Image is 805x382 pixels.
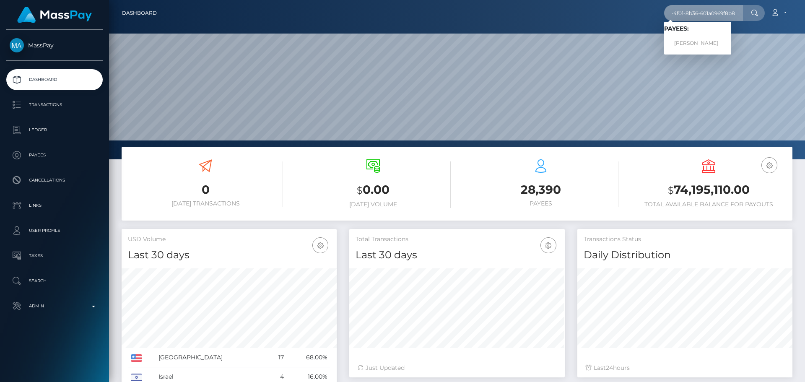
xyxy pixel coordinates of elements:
[10,300,99,312] p: Admin
[10,124,99,136] p: Ledger
[131,354,142,362] img: US.png
[631,182,786,199] h3: 74,195,110.00
[10,249,99,262] p: Taxes
[584,248,786,262] h4: Daily Distribution
[6,94,103,115] a: Transactions
[358,364,556,372] div: Just Updated
[128,248,330,262] h4: Last 30 days
[10,199,99,212] p: Links
[128,182,283,198] h3: 0
[6,69,103,90] a: Dashboard
[10,73,99,86] p: Dashboard
[606,364,613,372] span: 24
[586,364,784,372] div: Last hours
[17,7,92,23] img: MassPay Logo
[356,235,558,244] h5: Total Transactions
[296,182,451,199] h3: 0.00
[6,170,103,191] a: Cancellations
[6,145,103,166] a: Payees
[10,224,99,237] p: User Profile
[6,270,103,291] a: Search
[463,182,618,198] h3: 28,390
[631,201,786,208] h6: Total Available Balance for Payouts
[6,220,103,241] a: User Profile
[10,275,99,287] p: Search
[131,374,142,381] img: IL.png
[668,185,674,196] small: $
[156,348,268,367] td: [GEOGRAPHIC_DATA]
[664,5,743,21] input: Search...
[6,120,103,140] a: Ledger
[10,174,99,187] p: Cancellations
[356,248,558,262] h4: Last 30 days
[10,38,24,52] img: MassPay
[6,42,103,49] span: MassPay
[6,245,103,266] a: Taxes
[10,149,99,161] p: Payees
[584,235,786,244] h5: Transactions Status
[128,200,283,207] h6: [DATE] Transactions
[664,25,731,32] h6: Payees:
[357,185,363,196] small: $
[296,201,451,208] h6: [DATE] Volume
[128,235,330,244] h5: USD Volume
[6,296,103,317] a: Admin
[10,99,99,111] p: Transactions
[463,200,618,207] h6: Payees
[122,4,157,22] a: Dashboard
[6,195,103,216] a: Links
[664,36,731,51] a: [PERSON_NAME]
[268,348,286,367] td: 17
[287,348,331,367] td: 68.00%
